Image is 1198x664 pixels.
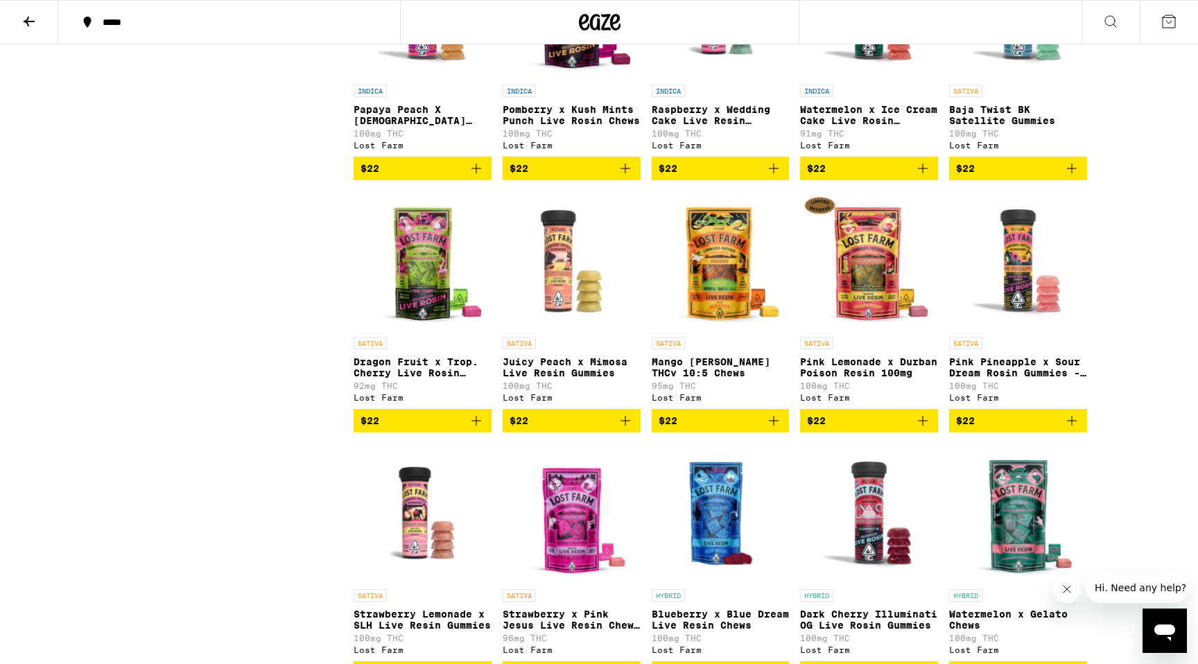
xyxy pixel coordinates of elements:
p: Mango [PERSON_NAME] THCv 10:5 Chews [652,356,790,378]
p: Watermelon x Gelato Chews [949,609,1087,631]
a: Open page for Blueberry x Blue Dream Live Resin Chews from Lost Farm [652,444,790,661]
div: Lost Farm [354,645,492,654]
button: Add to bag [652,409,790,433]
p: 100mg THC [503,381,641,390]
span: $22 [361,415,379,426]
p: 95mg THC [652,381,790,390]
span: $22 [807,163,826,174]
span: $22 [956,163,975,174]
div: Lost Farm [354,141,492,150]
img: Lost Farm - Strawberry Lemonade x SLH Live Resin Gummies [354,444,492,582]
p: INDICA [652,85,685,97]
img: Lost Farm - Juicy Peach x Mimosa Live Resin Gummies [503,191,641,330]
p: HYBRID [800,589,833,602]
a: Open page for Juicy Peach x Mimosa Live Resin Gummies from Lost Farm [503,191,641,409]
img: Lost Farm - Mango Jack Herer THCv 10:5 Chews [652,191,790,330]
div: Lost Farm [652,645,790,654]
p: 100mg THC [800,634,938,643]
img: Lost Farm - Dark Cherry Illuminati OG Live Rosin Gummies [800,444,938,582]
p: SATIVA [652,337,685,349]
p: 100mg THC [354,129,492,138]
p: INDICA [800,85,833,97]
p: 100mg THC [354,634,492,643]
p: Raspberry x Wedding Cake Live Resin Gummies [652,104,790,126]
span: $22 [956,415,975,426]
button: Add to bag [354,157,492,180]
p: SATIVA [800,337,833,349]
span: $22 [807,415,826,426]
a: Open page for Mango Jack Herer THCv 10:5 Chews from Lost Farm [652,191,790,409]
div: Lost Farm [354,393,492,402]
p: Blueberry x Blue Dream Live Resin Chews [652,609,790,631]
p: Pink Lemonade x Durban Poison Resin 100mg [800,356,938,378]
p: SATIVA [949,337,982,349]
a: Open page for Watermelon x Gelato Chews from Lost Farm [949,444,1087,661]
img: Lost Farm - Dragon Fruit x Trop. Cherry Live Rosin Chews [354,191,492,330]
div: Lost Farm [503,141,641,150]
img: Lost Farm - Pink Lemonade x Durban Poison Resin 100mg [800,191,938,330]
p: 91mg THC [800,129,938,138]
a: Open page for Dark Cherry Illuminati OG Live Rosin Gummies from Lost Farm [800,444,938,661]
span: $22 [510,415,528,426]
button: Add to bag [503,157,641,180]
div: Lost Farm [800,645,938,654]
p: 100mg THC [800,381,938,390]
p: Dark Cherry Illuminati OG Live Rosin Gummies [800,609,938,631]
p: 100mg THC [652,634,790,643]
button: Add to bag [800,157,938,180]
div: Lost Farm [503,393,641,402]
div: Lost Farm [503,645,641,654]
p: Watermelon x Ice Cream Cake Live Rosin Gummies [800,104,938,126]
span: $22 [510,163,528,174]
p: 100mg THC [652,129,790,138]
div: Lost Farm [949,141,1087,150]
button: Add to bag [652,157,790,180]
p: Baja Twist BK Satellite Gummies [949,104,1087,126]
p: 100mg THC [949,634,1087,643]
iframe: Button to launch messaging window [1143,609,1187,653]
div: Lost Farm [652,141,790,150]
p: SATIVA [949,85,982,97]
p: HYBRID [949,589,982,602]
div: Lost Farm [949,645,1087,654]
p: INDICA [354,85,387,97]
button: Add to bag [503,409,641,433]
div: Lost Farm [949,393,1087,402]
p: INDICA [503,85,536,97]
p: SATIVA [503,589,536,602]
button: Add to bag [354,409,492,433]
a: Open page for Pink Pineapple x Sour Dream Rosin Gummies - 100mg from Lost Farm [949,191,1087,409]
img: Lost Farm - Blueberry x Blue Dream Live Resin Chews [652,444,790,582]
button: Add to bag [800,409,938,433]
div: Lost Farm [800,393,938,402]
a: Open page for Dragon Fruit x Trop. Cherry Live Rosin Chews from Lost Farm [354,191,492,409]
p: 100mg THC [949,129,1087,138]
p: HYBRID [652,589,685,602]
span: $22 [659,415,677,426]
img: Lost Farm - Strawberry x Pink Jesus Live Resin Chews - 100mg [503,444,641,582]
img: Lost Farm - Watermelon x Gelato Chews [949,444,1087,582]
p: Strawberry x Pink Jesus Live Resin Chews - 100mg [503,609,641,631]
p: SATIVA [503,337,536,349]
button: Add to bag [949,409,1087,433]
a: Open page for Strawberry Lemonade x SLH Live Resin Gummies from Lost Farm [354,444,492,661]
p: Strawberry Lemonade x SLH Live Resin Gummies [354,609,492,631]
p: Pink Pineapple x Sour Dream Rosin Gummies - 100mg [949,356,1087,378]
iframe: Message from company [1086,573,1187,603]
p: Dragon Fruit x Trop. Cherry Live Rosin Chews [354,356,492,378]
p: Juicy Peach x Mimosa Live Resin Gummies [503,356,641,378]
img: Lost Farm - Pink Pineapple x Sour Dream Rosin Gummies - 100mg [949,191,1087,330]
p: 100mg THC [503,129,641,138]
div: Lost Farm [652,393,790,402]
div: Lost Farm [800,141,938,150]
p: Pomberry x Kush Mints Punch Live Rosin Chews [503,104,641,126]
p: 100mg THC [949,381,1087,390]
button: Add to bag [949,157,1087,180]
p: Papaya Peach X [DEMOGRAPHIC_DATA] Kush Resin 100mg [354,104,492,126]
p: 96mg THC [503,634,641,643]
iframe: Close message [1053,575,1081,603]
span: $22 [659,163,677,174]
p: SATIVA [354,337,387,349]
p: 92mg THC [354,381,492,390]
